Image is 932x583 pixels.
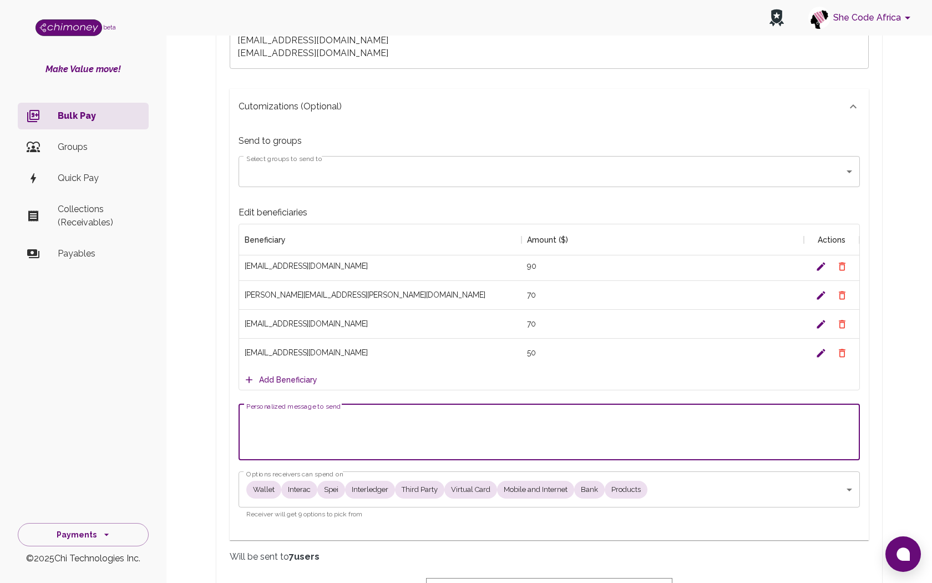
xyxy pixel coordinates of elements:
h6: Will be sent to [230,549,869,565]
p: Collections (Receivables) [58,203,140,229]
p: Cutomizations (optional) [239,100,342,113]
p: Quick Pay [58,172,140,185]
div: Cutomizations (optional) [230,124,869,540]
h6: Edit beneficiaries [239,205,860,220]
label: Options receivers can spend on [246,469,343,479]
p: Groups [58,140,140,154]
button: Delete [834,287,850,304]
button: Edit [813,287,829,304]
div: Amount ($) [527,224,568,255]
div: Beneficiary [239,224,521,255]
div: 70 [527,318,536,329]
div: [EMAIL_ADDRESS][DOMAIN_NAME] [239,339,521,368]
button: Payments [18,523,149,547]
div: [PERSON_NAME][EMAIL_ADDRESS][PERSON_NAME][DOMAIN_NAME] [239,281,521,310]
span: Products [605,483,647,496]
div: Cutomizations (optional) [230,89,869,124]
div: Beneficiary [245,224,286,255]
button: Delete [834,258,850,275]
button: Open chat window [885,536,921,572]
div: [EMAIL_ADDRESS][DOMAIN_NAME] [239,252,521,281]
span: Interledger [345,483,395,496]
span: beta [103,24,116,31]
label: Select groups to send to [246,154,322,163]
strong: 7 users [289,551,320,562]
img: avatar [808,7,830,29]
div: [EMAIL_ADDRESS][DOMAIN_NAME] [239,310,521,339]
span: Virtual Card [444,483,497,496]
div: Actions [818,224,845,255]
h6: Send to groups [239,133,860,149]
span: Interac [281,483,317,496]
button: Add Beneficiary [241,370,322,390]
div: ​ [239,156,860,187]
label: Personalized message to send [246,401,341,411]
span: Wallet [246,483,281,496]
div: Actions [804,224,859,255]
div: 90 [527,260,536,272]
span: Spei [317,483,345,496]
div: 50 [527,347,536,358]
p: Receiver will get 9 options to pick from [246,509,852,520]
div: Amount ($) [521,224,804,255]
button: Delete [834,345,850,361]
span: Mobile and Internet [497,483,574,496]
img: Logo [36,19,102,36]
p: Payables [58,247,140,260]
span: Third Party [395,483,444,496]
span: Bank [574,483,605,496]
button: Edit [813,345,829,361]
p: Bulk Pay [58,109,140,123]
button: Edit [813,316,829,333]
button: Edit [813,258,829,275]
button: account of current user [804,3,919,32]
button: Delete [834,316,850,333]
div: 70 [527,289,536,300]
div: WalletInteracSpeiInterledgerThird PartyVirtual CardMobile and InternetBankProducts [246,481,852,499]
